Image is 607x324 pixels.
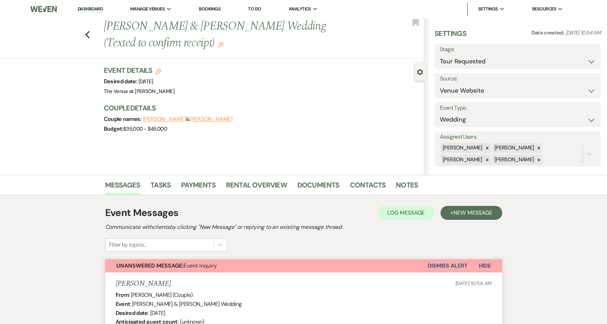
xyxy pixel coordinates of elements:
div: [PERSON_NAME] [441,155,483,165]
button: [PERSON_NAME] [189,116,233,122]
a: Payments [181,179,216,195]
div: Filter by topics... [109,241,146,249]
div: [PERSON_NAME] [492,155,535,165]
span: Desired date: [104,78,139,85]
h2: Communicate with clients by clicking "New Message" or replying to an existing message thread. [105,223,502,231]
button: Unanswered Message:Event Inquiry [105,259,428,272]
button: Edit [218,41,224,47]
label: Event Type: [440,103,596,113]
img: Weven Logo [30,2,57,16]
h1: Event Messages [105,206,179,220]
b: Desired date [116,309,148,317]
span: Hide [479,262,491,269]
span: New Message [453,209,492,216]
span: Event Inquiry [116,262,217,269]
div: [PERSON_NAME] [492,143,535,153]
h3: Event Details [104,65,174,75]
a: Bookings [199,6,220,12]
div: [PERSON_NAME] [441,143,483,153]
strong: Unanswered Message: [116,262,184,269]
button: Log Message [378,206,434,220]
span: Analytics [289,6,311,13]
label: Stage: [440,45,596,55]
span: Manage Venues [130,6,165,13]
button: +New Message [441,206,502,220]
button: [PERSON_NAME] [143,116,186,122]
a: Rental Overview [226,179,287,195]
h3: Settings [435,29,466,44]
button: Dismiss Alert [428,259,468,272]
h3: Couple Details [104,103,418,113]
button: Close lead details [417,68,423,75]
span: [DATE] 10:54 AM [566,29,601,36]
a: To Do [248,6,261,12]
span: [DATE] [139,78,153,85]
span: Settings [478,6,498,13]
span: Budget: [104,125,124,132]
span: & [143,116,233,123]
span: Resources [532,6,556,13]
a: Dashboard [78,6,103,13]
a: Tasks [150,179,171,195]
h1: [PERSON_NAME] & [PERSON_NAME] Wedding (Texted to confirm receipt) [104,18,358,51]
a: Documents [297,179,340,195]
span: Log Message [387,209,425,216]
span: The Venue at [PERSON_NAME] [104,88,174,95]
a: Notes [396,179,418,195]
span: Date created: [531,29,566,36]
span: $35,000 - $45,000 [123,125,167,132]
label: Source: [440,74,596,84]
span: [DATE] 10:54 AM [456,280,492,286]
label: Assigned Users: [440,132,596,142]
a: Messages [105,179,140,195]
h5: [PERSON_NAME] [116,279,171,288]
button: Hide [468,259,502,272]
a: Contacts [350,179,386,195]
b: Event [116,300,130,308]
span: Couple names: [104,115,143,123]
b: From [116,291,129,299]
